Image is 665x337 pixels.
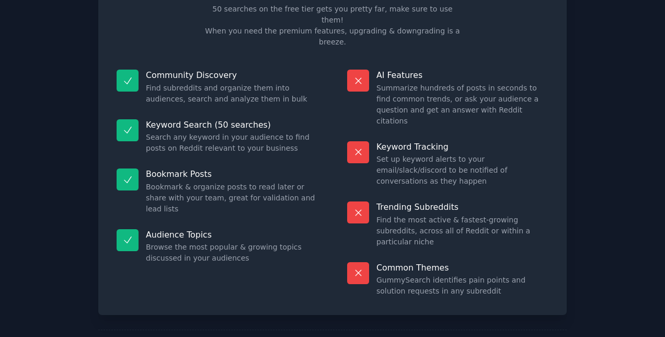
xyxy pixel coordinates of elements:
[376,70,548,81] p: AI Features
[146,168,318,179] p: Bookmark Posts
[146,132,318,154] dd: Search any keyword in your audience to find posts on Reddit relevant to your business
[146,229,318,240] p: Audience Topics
[376,201,548,212] p: Trending Subreddits
[376,275,548,297] dd: GummySearch identifies pain points and solution requests in any subreddit
[146,70,318,81] p: Community Discovery
[201,4,464,48] p: 50 searches on the free tier gets you pretty far, make sure to use them! When you need the premiu...
[376,154,548,187] dd: Set up keyword alerts to your email/slack/discord to be notified of conversations as they happen
[376,215,548,248] dd: Find the most active & fastest-growing subreddits, across all of Reddit or within a particular niche
[146,119,318,130] p: Keyword Search (50 searches)
[376,83,548,127] dd: Summarize hundreds of posts in seconds to find common trends, or ask your audience a question and...
[376,141,548,152] p: Keyword Tracking
[146,182,318,215] dd: Bookmark & organize posts to read later or share with your team, great for validation and lead lists
[146,242,318,264] dd: Browse the most popular & growing topics discussed in your audiences
[376,262,548,273] p: Common Themes
[146,83,318,105] dd: Find subreddits and organize them into audiences, search and analyze them in bulk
